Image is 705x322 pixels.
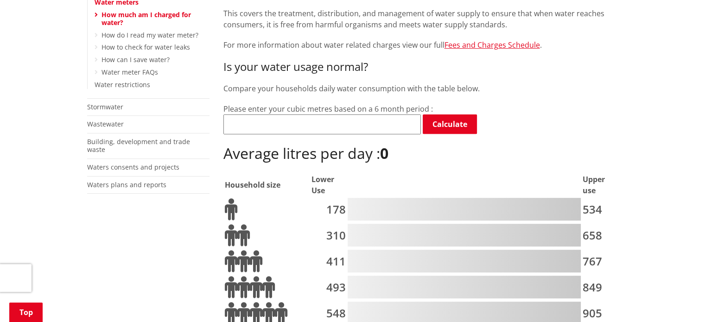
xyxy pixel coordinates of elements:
[445,40,540,50] a: Fees and Charges Schedule
[223,83,618,94] p: Compare your households daily water consumption with the table below.
[102,31,198,39] a: How do I read my water meter?
[311,197,346,222] td: 178
[102,55,170,64] a: How can I save water?
[582,197,617,222] td: 534
[582,173,617,196] th: Upper use
[223,8,618,30] p: This covers the treatment, distribution, and management of water supply to ensure that when water...
[311,223,346,248] td: 310
[102,43,190,51] a: How to check for water leaks
[380,143,388,163] b: 0
[223,145,618,163] h2: Average litres per day :
[102,10,191,27] a: How much am I charged for water?
[311,249,346,274] td: 411
[311,275,346,300] td: 493
[423,114,477,134] a: Calculate
[223,104,433,114] label: Please enter your cubic metres based on a 6 month period :
[87,102,123,111] a: Stormwater
[223,39,618,51] p: For more information about water related charges view our full .
[9,303,43,322] a: Top
[87,120,124,128] a: Wastewater
[224,173,310,196] th: Household size
[311,173,346,196] th: Lower Use
[102,68,158,76] a: Water meter FAQs
[87,137,190,154] a: Building, development and trade waste
[582,223,617,248] td: 658
[662,283,696,316] iframe: Messenger Launcher
[87,180,166,189] a: Waters plans and reports
[87,163,179,171] a: Waters consents and projects
[582,249,617,274] td: 767
[95,80,150,89] a: Water restrictions
[582,275,617,300] td: 849
[223,60,618,74] h3: Is your water usage normal?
